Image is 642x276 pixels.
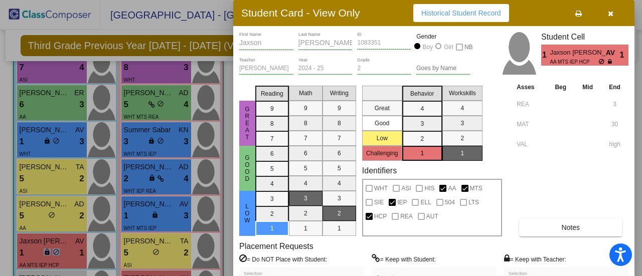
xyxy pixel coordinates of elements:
[397,196,407,208] span: IEP
[413,4,509,22] button: Historical Student Record
[561,223,580,231] span: Notes
[464,41,473,53] span: NB
[374,210,387,222] span: HCP
[519,218,622,236] button: Notes
[574,82,601,93] th: Mid
[550,48,605,58] span: Jaxson [PERSON_NAME]
[424,182,434,194] span: HIS
[243,203,252,224] span: Low
[357,40,411,47] input: Enter ID
[372,254,436,264] label: = Keep with Student:
[401,182,411,194] span: ASI
[445,196,455,208] span: 504
[550,58,598,66] span: AA MTS IEP HCP
[421,9,501,17] span: Historical Student Record
[298,65,353,72] input: year
[357,65,411,72] input: grade
[606,48,620,58] span: AV
[416,65,470,72] input: goes by name
[517,137,544,152] input: assessment
[620,49,628,61] span: 1
[416,32,470,41] mat-label: Gender
[374,182,388,194] span: WHT
[374,196,384,208] span: SIE
[504,254,566,264] label: = Keep with Teacher:
[541,49,550,61] span: 1
[243,106,252,141] span: Great
[547,82,574,93] th: Beg
[514,82,547,93] th: Asses
[362,166,397,175] label: Identifiers
[470,182,483,194] span: MTS
[239,241,313,251] label: Placement Requests
[239,65,293,72] input: teacher
[422,43,433,52] div: Boy
[420,196,431,208] span: ELL
[448,182,456,194] span: AA
[468,196,479,208] span: LTS
[541,32,628,42] h3: Student Cell
[400,210,413,222] span: REA
[243,154,252,182] span: Good
[517,97,544,112] input: assessment
[443,43,453,52] div: Girl
[601,82,628,93] th: End
[426,210,438,222] span: AUT
[517,117,544,132] input: assessment
[241,7,360,19] h3: Student Card - View Only
[239,254,327,264] label: = Do NOT Place with Student:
